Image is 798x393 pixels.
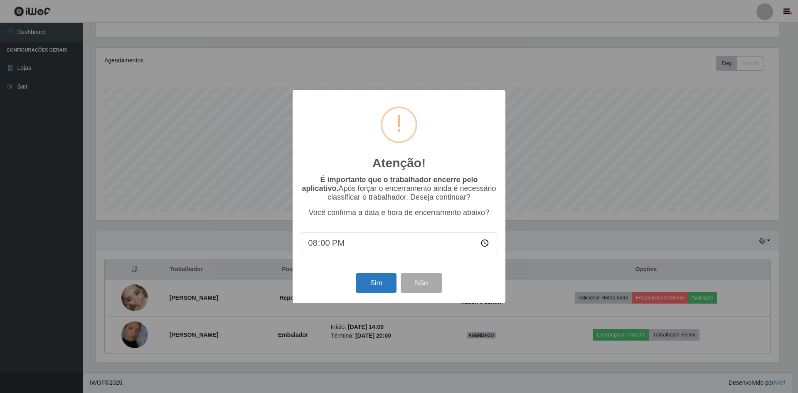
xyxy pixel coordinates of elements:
b: É importante que o trabalhador encerre pelo aplicativo. [302,175,478,193]
p: Após forçar o encerramento ainda é necessário classificar o trabalhador. Deseja continuar? [301,175,497,202]
button: Não [401,273,442,293]
p: Você confirma a data e hora de encerramento abaixo? [301,208,497,217]
button: Sim [356,273,396,293]
h2: Atenção! [372,156,426,171]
